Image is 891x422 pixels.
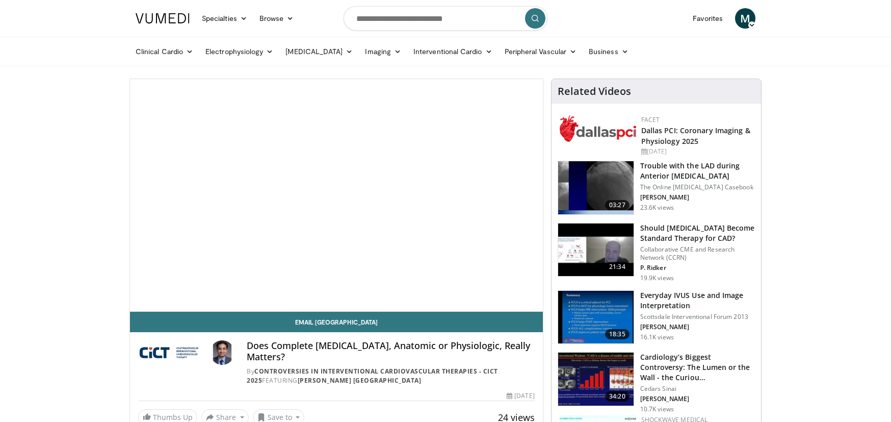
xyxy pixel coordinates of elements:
a: [MEDICAL_DATA] [279,41,359,62]
a: Browse [253,8,300,29]
span: 34:20 [605,391,630,402]
a: M [735,8,755,29]
h3: Should [MEDICAL_DATA] Become Standard Therapy for CAD? [640,223,755,243]
a: 03:27 Trouble with the LAD during Anterior [MEDICAL_DATA] The Online [MEDICAL_DATA] Casebook [PER... [558,161,755,215]
a: Email [GEOGRAPHIC_DATA] [130,312,543,332]
input: Search topics, interventions [344,6,547,31]
a: Clinical Cardio [129,41,199,62]
p: [PERSON_NAME] [640,323,755,331]
a: Electrophysiology [199,41,279,62]
p: 19.9K views [640,274,674,282]
img: 939357b5-304e-4393-95de-08c51a3c5e2a.png.150x105_q85_autocrop_double_scale_upscale_version-0.2.png [560,115,636,142]
span: 03:27 [605,200,630,210]
img: Controversies in Interventional Cardiovascular Therapies - CICT 2025 [138,340,206,365]
a: Favorites [687,8,729,29]
img: d453240d-5894-4336-be61-abca2891f366.150x105_q85_crop-smart_upscale.jpg [558,353,634,406]
h4: Related Videos [558,85,631,97]
img: eb63832d-2f75-457d-8c1a-bbdc90eb409c.150x105_q85_crop-smart_upscale.jpg [558,224,634,277]
img: VuMedi Logo [136,13,190,23]
img: dTBemQywLidgNXR34xMDoxOjA4MTsiGN.150x105_q85_crop-smart_upscale.jpg [558,291,634,344]
img: ABqa63mjaT9QMpl35hMDoxOmtxO3TYNt_2.150x105_q85_crop-smart_upscale.jpg [558,161,634,214]
img: Avatar [210,340,234,365]
p: 10.7K views [640,405,674,413]
a: Interventional Cardio [407,41,499,62]
a: Imaging [359,41,407,62]
p: [PERSON_NAME] [640,395,755,403]
p: Cedars Sinai [640,385,755,393]
p: 16.1K views [640,333,674,341]
a: Controversies in Interventional Cardiovascular Therapies - CICT 2025 [247,367,498,385]
p: 23.6K views [640,204,674,212]
p: The Online [MEDICAL_DATA] Casebook [640,183,755,191]
div: [DATE] [641,147,753,156]
span: 21:34 [605,262,630,272]
h3: Everyday IVUS Use and Image Interpretation [640,290,755,311]
p: Collaborative CME and Research Network (CCRN) [640,245,755,262]
p: P. Ridker [640,264,755,272]
h3: Cardiology’s Biggest Controversy: The Lumen or the Wall - the Curiou… [640,352,755,383]
a: FACET [641,115,660,124]
a: Peripheral Vascular [499,41,583,62]
a: 18:35 Everyday IVUS Use and Image Interpretation Scottsdale Interventional Forum 2013 [PERSON_NAM... [558,290,755,344]
a: 34:20 Cardiology’s Biggest Controversy: The Lumen or the Wall - the Curiou… Cedars Sinai [PERSON_... [558,352,755,413]
div: [DATE] [507,391,534,401]
a: Business [583,41,635,62]
span: 18:35 [605,329,630,339]
a: 21:34 Should [MEDICAL_DATA] Become Standard Therapy for CAD? Collaborative CME and Research Netwo... [558,223,755,282]
p: Scottsdale Interventional Forum 2013 [640,313,755,321]
p: [PERSON_NAME] [640,193,755,202]
div: By FEATURING [247,367,534,385]
h4: Does Complete [MEDICAL_DATA], Anatomic or Physiologic, Really Matters? [247,340,534,362]
video-js: Video Player [130,79,543,312]
a: [PERSON_NAME] [GEOGRAPHIC_DATA] [298,376,422,385]
a: Dallas PCI: Coronary Imaging & Physiology 2025 [641,126,750,146]
a: Specialties [196,8,253,29]
h3: Trouble with the LAD during Anterior [MEDICAL_DATA] [640,161,755,181]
